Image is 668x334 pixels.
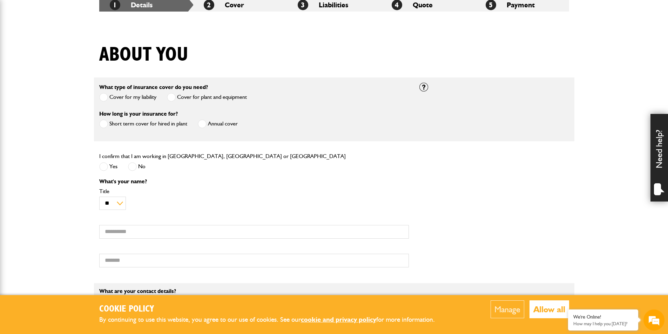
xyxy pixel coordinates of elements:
[198,120,238,128] label: Annual cover
[491,300,524,318] button: Manage
[99,162,117,171] label: Yes
[99,314,446,325] p: By continuing to use this website, you agree to our use of cookies. See our for more information.
[99,120,187,128] label: Short term cover for hired in plant
[99,43,188,67] h1: About you
[9,65,128,80] input: Enter your last name
[95,216,127,225] em: Start Chat
[99,189,409,194] label: Title
[301,315,376,323] a: cookie and privacy policy
[115,4,132,20] div: Minimize live chat window
[9,127,128,210] textarea: Type your message and hit 'Enter'
[99,179,409,184] p: What's your name?
[167,93,247,102] label: Cover for plant and equipment
[573,314,633,320] div: We're Online!
[99,93,156,102] label: Cover for my liability
[99,154,346,159] label: I confirm that I am working in [GEOGRAPHIC_DATA], [GEOGRAPHIC_DATA] or [GEOGRAPHIC_DATA]
[573,321,633,326] p: How may I help you today?
[99,111,178,117] label: How long is your insurance for?
[99,304,446,315] h2: Cookie Policy
[99,84,208,90] label: What type of insurance cover do you need?
[9,86,128,101] input: Enter your email address
[529,300,569,318] button: Allow all
[128,162,146,171] label: No
[9,106,128,122] input: Enter your phone number
[650,114,668,202] div: Need help?
[12,39,29,49] img: d_20077148190_company_1631870298795_20077148190
[99,288,409,294] p: What are your contact details?
[36,39,118,48] div: Chat with us now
